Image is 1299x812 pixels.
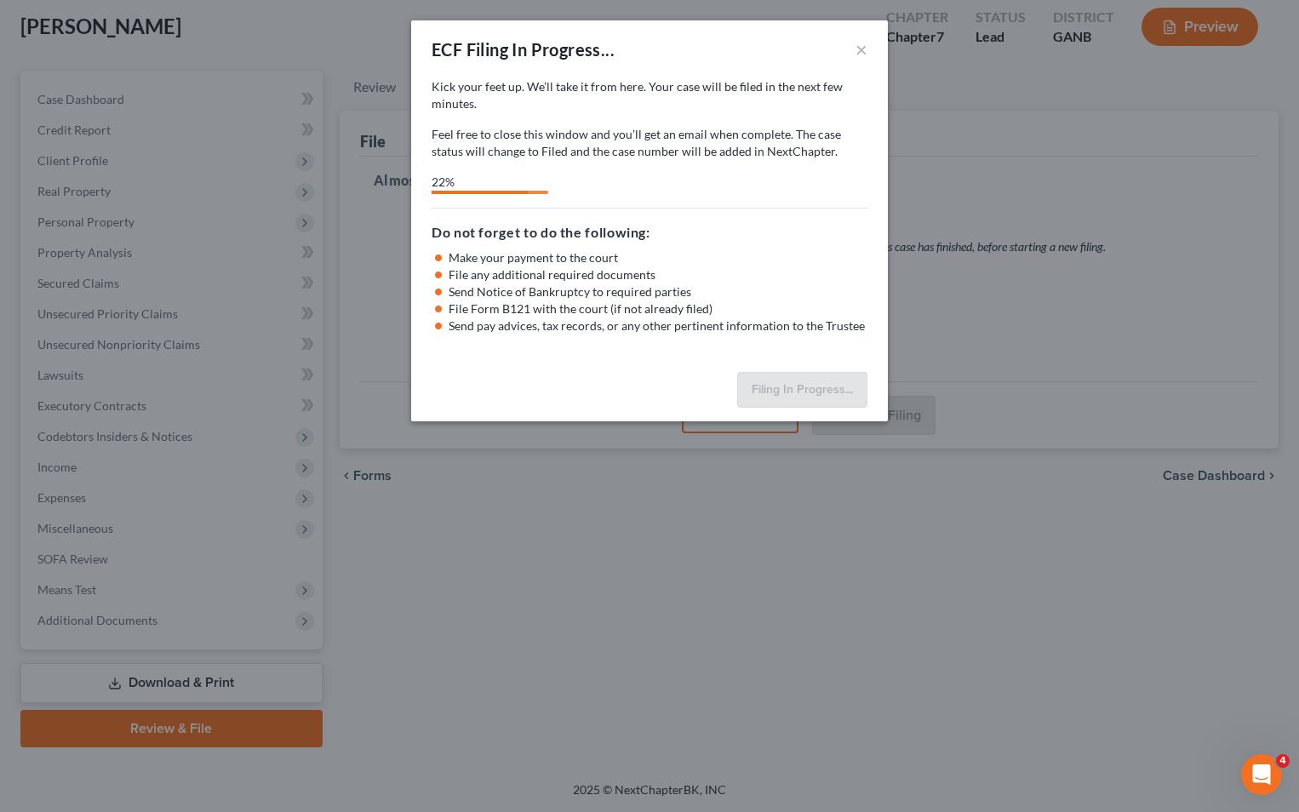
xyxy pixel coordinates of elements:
[432,174,528,191] div: 22%
[1276,754,1290,768] span: 4
[432,126,867,160] p: Feel free to close this window and you’ll get an email when complete. The case status will change...
[432,222,867,243] h5: Do not forget to do the following:
[449,249,867,266] li: Make your payment to the court
[1241,754,1282,795] iframe: Intercom live chat
[856,39,867,60] button: ×
[449,300,867,317] li: File Form B121 with the court (if not already filed)
[432,78,867,112] p: Kick your feet up. We’ll take it from here. Your case will be filed in the next few minutes.
[449,266,867,283] li: File any additional required documents
[449,283,867,300] li: Send Notice of Bankruptcy to required parties
[737,372,867,408] button: Filing In Progress...
[432,37,615,61] div: ECF Filing In Progress...
[449,317,867,335] li: Send pay advices, tax records, or any other pertinent information to the Trustee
